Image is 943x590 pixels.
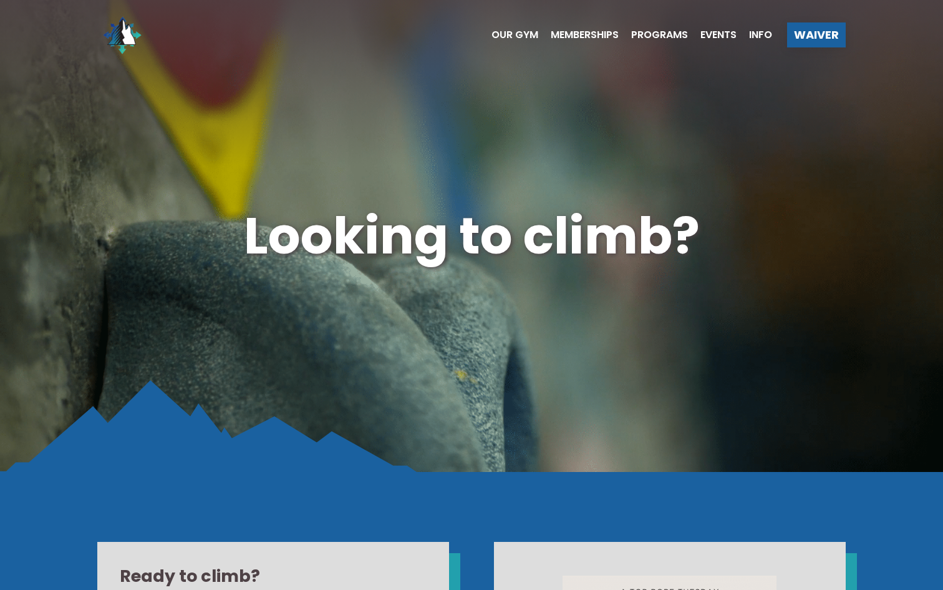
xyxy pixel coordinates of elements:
[631,30,688,40] span: Programs
[97,200,846,272] h1: Looking to climb?
[787,22,846,47] a: Waiver
[551,30,619,40] span: Memberships
[619,30,688,40] a: Programs
[794,29,839,41] span: Waiver
[737,30,772,40] a: Info
[97,10,147,60] img: North Wall Logo
[538,30,619,40] a: Memberships
[700,30,737,40] span: Events
[120,564,427,588] h2: Ready to climb?
[749,30,772,40] span: Info
[479,30,538,40] a: Our Gym
[688,30,737,40] a: Events
[491,30,538,40] span: Our Gym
